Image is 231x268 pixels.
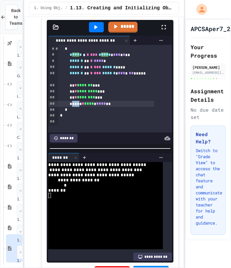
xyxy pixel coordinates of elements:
span: Inventory Management System [17,94,21,99]
span: 1.11. Using the Math Class [17,197,21,202]
span: No time set [17,61,35,75]
span: 1.14. Calling Instance Methods [17,258,21,263]
h2: Your Progress [191,43,226,60]
span: 1.13. Creating and Initializing Objects: Constructors [70,5,174,12]
button: Back to Teams [5,4,17,30]
span: Game Score Tracker [17,74,21,79]
span: No time set [17,184,35,198]
span: No time set [17,245,35,259]
span: No time set [17,102,35,116]
div: [PERSON_NAME] [192,65,224,70]
div: [EMAIL_ADDRESS][DOMAIN_NAME] [192,70,224,75]
span: No time set [17,163,35,177]
span: 1.13. Creating and Initializing Objects: Constructors [17,238,21,243]
span: Back to Teams [9,8,22,27]
div: My Account [190,2,209,16]
span: 1.8. Documentation with Comments and Preconditions [17,53,21,58]
p: Switch to "Grade View" to access the chat feature and communicate with your teacher for help and ... [196,148,220,226]
span: Library Debugger Challenge [17,115,21,120]
span: No time set [17,81,35,95]
h3: Need Help? [196,131,220,145]
span: 1.10. Calling Class Methods [17,176,21,181]
span: 1.12. Objects - Instances of Classes [17,217,21,222]
span: No time set [17,225,35,239]
div: No due date set [191,106,226,121]
span: No time set [17,143,35,157]
span: No time set [17,122,35,136]
span: Contact Card Creator [17,135,21,140]
span: No time set [17,40,35,54]
span: 1.9. Method Signatures [17,156,21,161]
span: No time set [17,204,35,218]
span: / [65,6,68,11]
span: 1. Using Objects and Methods [34,6,63,11]
h2: Assignment Details [191,87,226,104]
